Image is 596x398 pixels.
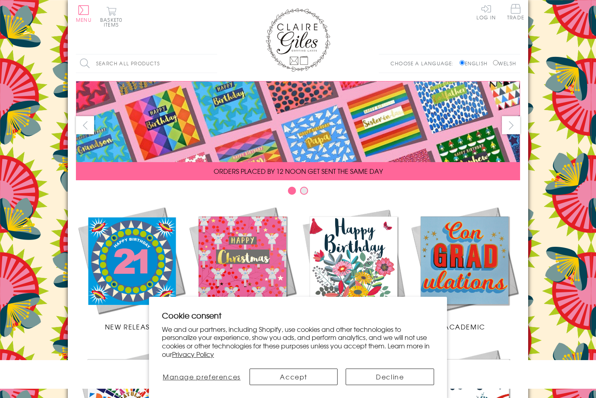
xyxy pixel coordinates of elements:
[76,16,92,23] span: Menu
[300,187,308,195] button: Carousel Page 2
[76,205,187,331] a: New Releases
[460,60,465,65] input: English
[266,8,330,72] img: Claire Giles Greetings Cards
[444,322,485,331] span: Academic
[162,369,241,385] button: Manage preferences
[100,6,122,27] button: Basket0 items
[493,60,516,67] label: Welsh
[460,60,491,67] label: English
[250,369,338,385] button: Accept
[476,4,496,20] a: Log In
[187,205,298,331] a: Christmas
[507,4,524,20] span: Trade
[214,166,383,176] span: ORDERS PLACED BY 12 NOON GET SENT THE SAME DAY
[76,116,94,134] button: prev
[507,4,524,21] a: Trade
[298,205,409,331] a: Birthdays
[172,349,214,359] a: Privacy Policy
[346,369,434,385] button: Decline
[209,54,217,73] input: Search
[162,310,434,321] h2: Cookie consent
[162,325,434,358] p: We and our partners, including Shopify, use cookies and other technologies to personalize your ex...
[163,372,241,381] span: Manage preferences
[76,54,217,73] input: Search all products
[493,60,498,65] input: Welsh
[76,5,92,22] button: Menu
[390,60,458,67] p: Choose a language:
[288,187,296,195] button: Carousel Page 1 (Current Slide)
[409,205,520,331] a: Academic
[104,16,122,28] span: 0 items
[76,186,520,199] div: Carousel Pagination
[502,116,520,134] button: next
[105,322,158,331] span: New Releases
